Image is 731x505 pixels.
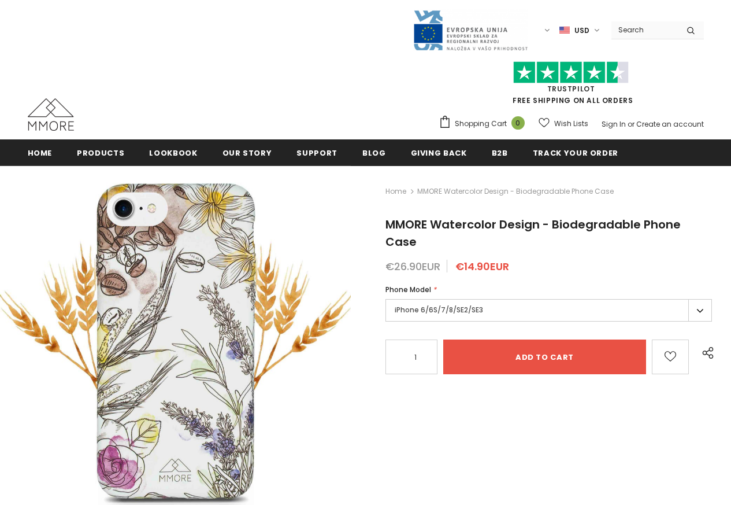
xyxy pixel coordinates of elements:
[574,25,589,36] span: USD
[443,340,646,374] input: Add to cart
[385,299,712,322] label: iPhone 6/6S/7/8/SE2/SE3
[385,259,440,274] span: €26.90EUR
[439,115,530,132] a: Shopping Cart 0
[385,285,431,294] span: Phone Model
[439,67,704,105] span: FREE SHIPPING ON ALL ORDERS
[411,139,467,165] a: Giving back
[611,21,678,38] input: Search Site
[77,139,124,165] a: Products
[28,98,74,131] img: MMORE Cases
[513,61,629,84] img: Trust Pilot Stars
[511,116,525,130] span: 0
[492,139,508,165] a: B2B
[28,139,53,165] a: Home
[385,216,681,250] span: MMORE Watercolor Design - Biodegradable Phone Case
[149,148,197,158] span: Lookbook
[455,259,509,274] span: €14.90EUR
[362,139,386,165] a: Blog
[533,139,618,165] a: Track your order
[533,148,618,158] span: Track your order
[547,84,595,94] a: Trustpilot
[149,139,197,165] a: Lookbook
[539,113,588,134] a: Wish Lists
[296,139,337,165] a: support
[602,119,626,129] a: Sign In
[492,148,508,158] span: B2B
[417,185,614,198] span: MMORE Watercolor Design - Biodegradable Phone Case
[559,25,570,35] img: USD
[455,118,507,130] span: Shopping Cart
[28,148,53,158] span: Home
[411,148,467,158] span: Giving back
[554,118,588,130] span: Wish Lists
[362,148,386,158] span: Blog
[413,25,528,35] a: Javni Razpis
[222,139,272,165] a: Our Story
[628,119,634,129] span: or
[222,148,272,158] span: Our Story
[77,148,124,158] span: Products
[636,119,704,129] a: Create an account
[413,9,528,51] img: Javni Razpis
[296,148,337,158] span: support
[385,185,406,198] a: Home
